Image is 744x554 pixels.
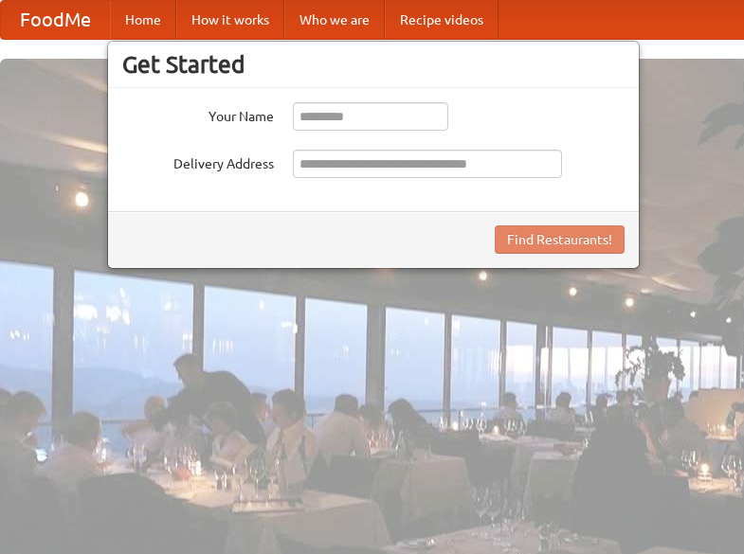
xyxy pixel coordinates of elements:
[122,102,274,126] label: Your Name
[284,1,385,39] a: Who we are
[122,50,625,79] h3: Get Started
[385,1,499,39] a: Recipe videos
[495,225,625,254] button: Find Restaurants!
[176,1,284,39] a: How it works
[110,1,176,39] a: Home
[1,1,110,39] a: FoodMe
[122,150,274,173] label: Delivery Address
